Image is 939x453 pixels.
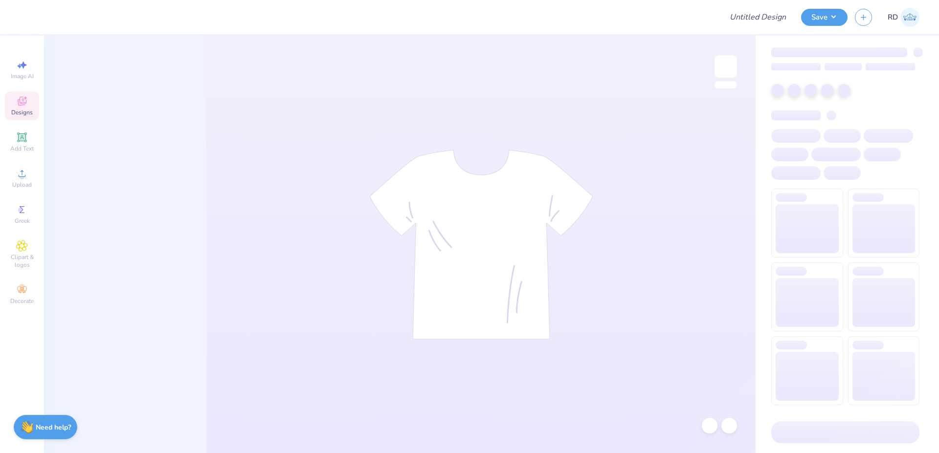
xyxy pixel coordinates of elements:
[11,72,34,80] span: Image AI
[722,7,794,27] input: Untitled Design
[369,150,593,340] img: tee-skeleton.svg
[12,181,32,189] span: Upload
[801,9,848,26] button: Save
[900,8,919,27] img: Rommel Del Rosario
[5,253,39,269] span: Clipart & logos
[11,108,33,116] span: Designs
[10,145,34,152] span: Add Text
[888,12,898,23] span: RD
[10,297,34,305] span: Decorate
[888,8,919,27] a: RD
[15,217,30,225] span: Greek
[36,423,71,432] strong: Need help?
